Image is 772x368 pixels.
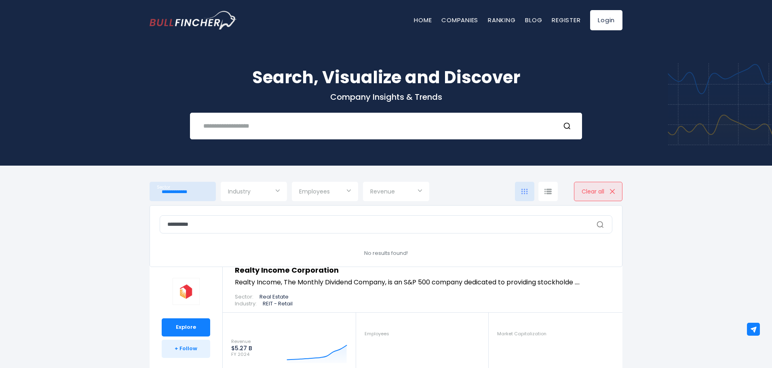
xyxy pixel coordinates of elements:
a: Login [590,10,622,30]
a: Home [414,16,432,24]
a: Blog [525,16,542,24]
a: Ranking [488,16,515,24]
span: Sector [157,185,170,190]
span: Revenue [370,188,395,195]
span: Employees [299,188,330,195]
a: Register [552,16,580,24]
button: Search [563,121,574,131]
div: No results found! [160,250,612,257]
img: Bullfincher logo [150,11,237,29]
a: Companies [441,16,478,24]
span: Industry [228,188,251,195]
a: Go to homepage [150,11,236,29]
